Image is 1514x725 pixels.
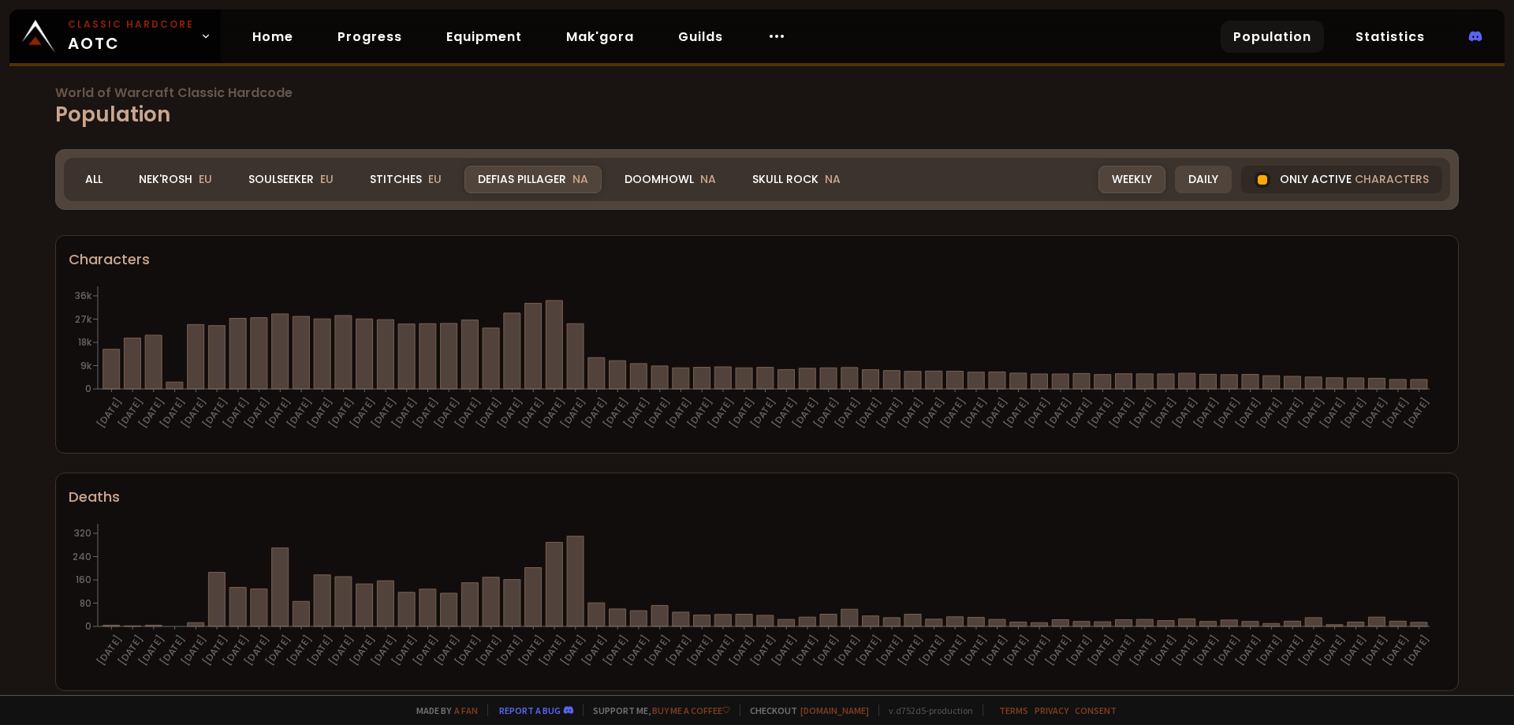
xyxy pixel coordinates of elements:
text: [DATE] [157,395,188,431]
text: [DATE] [1085,633,1116,668]
span: NA [572,171,588,187]
a: Population [1221,21,1324,53]
text: [DATE] [1317,395,1348,431]
text: [DATE] [305,633,336,668]
text: [DATE] [136,395,167,431]
text: [DATE] [390,633,420,668]
text: [DATE] [326,395,356,431]
text: [DATE] [853,395,884,431]
text: [DATE] [643,633,673,668]
text: [DATE] [453,633,483,668]
text: [DATE] [1254,395,1285,431]
div: Characters [69,249,1445,270]
text: [DATE] [1401,395,1432,431]
text: [DATE] [94,395,125,431]
text: [DATE] [347,633,378,668]
text: [DATE] [453,395,483,431]
text: [DATE] [1106,633,1137,668]
text: [DATE] [1043,633,1074,668]
text: [DATE] [241,395,272,431]
text: [DATE] [1296,395,1327,431]
a: Progress [325,21,415,53]
text: [DATE] [938,395,968,431]
text: [DATE] [1296,633,1327,668]
text: [DATE] [621,633,652,668]
text: [DATE] [579,633,610,668]
a: Statistics [1343,21,1438,53]
div: Deaths [69,486,1445,507]
text: [DATE] [1212,633,1243,668]
text: [DATE] [305,395,336,431]
text: [DATE] [1401,633,1432,668]
tspan: 320 [74,526,91,540]
text: [DATE] [474,395,505,431]
text: [DATE] [1106,395,1137,431]
div: Defias Pillager [464,166,602,193]
text: [DATE] [390,395,420,431]
text: [DATE] [1001,395,1031,431]
text: [DATE] [748,395,778,431]
text: [DATE] [790,633,821,668]
text: [DATE] [431,395,462,431]
text: [DATE] [1169,395,1200,431]
a: Guilds [666,21,736,53]
span: World of Warcraft Classic Hardcode [55,87,1459,99]
text: [DATE] [94,633,125,668]
span: EU [320,171,334,187]
text: [DATE] [938,633,968,668]
text: [DATE] [1148,395,1179,431]
text: [DATE] [368,633,399,668]
text: [DATE] [494,395,525,431]
text: [DATE] [1254,633,1285,668]
text: [DATE] [326,633,356,668]
text: [DATE] [832,395,863,431]
text: [DATE] [811,395,842,431]
text: [DATE] [874,633,905,668]
text: [DATE] [1043,395,1074,431]
span: Support me, [583,704,730,716]
text: [DATE] [579,395,610,431]
tspan: 36k [75,289,92,302]
text: [DATE] [157,633,188,668]
text: [DATE] [1359,395,1390,431]
text: [DATE] [916,395,947,431]
text: [DATE] [1275,395,1306,431]
text: [DATE] [1169,633,1200,668]
a: Mak'gora [554,21,647,53]
text: [DATE] [684,633,715,668]
text: [DATE] [874,395,905,431]
text: [DATE] [600,633,631,668]
span: AOTC [68,17,194,55]
text: [DATE] [516,395,546,431]
span: EU [199,171,212,187]
text: [DATE] [431,633,462,668]
text: [DATE] [600,395,631,431]
text: [DATE] [916,633,947,668]
a: Classic HardcoreAOTC [9,9,221,63]
text: [DATE] [1338,633,1369,668]
text: [DATE] [748,633,778,668]
text: [DATE] [200,633,230,668]
h1: Population [55,87,1459,130]
text: [DATE] [263,395,293,431]
div: Weekly [1098,166,1165,193]
span: EU [428,171,442,187]
text: [DATE] [410,395,441,431]
span: characters [1355,171,1429,188]
div: Only active [1241,166,1442,193]
text: [DATE] [896,633,927,668]
text: [DATE] [516,633,546,668]
text: [DATE] [621,395,652,431]
text: [DATE] [1064,395,1094,431]
text: [DATE] [1128,395,1158,431]
text: [DATE] [706,395,736,431]
text: [DATE] [706,633,736,668]
a: Buy me a coffee [652,704,730,716]
a: [DOMAIN_NAME] [800,704,869,716]
text: [DATE] [769,633,800,668]
text: [DATE] [959,395,990,431]
text: [DATE] [980,395,1011,431]
text: [DATE] [115,395,146,431]
text: [DATE] [221,395,252,431]
text: [DATE] [221,633,252,668]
